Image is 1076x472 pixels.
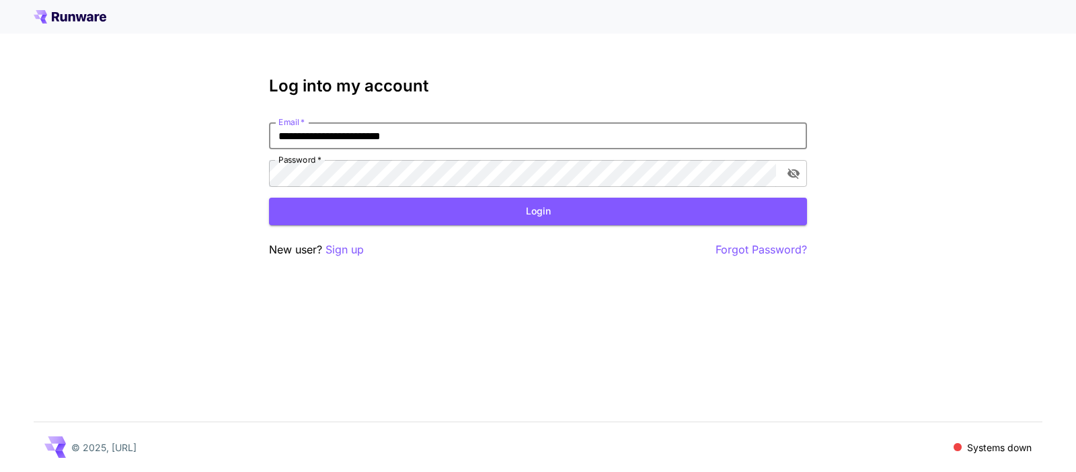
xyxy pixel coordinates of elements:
p: Systems down [967,440,1032,455]
button: Login [269,198,807,225]
p: © 2025, [URL] [71,440,137,455]
h3: Log into my account [269,77,807,95]
label: Email [278,116,305,128]
label: Password [278,154,321,165]
button: toggle password visibility [781,161,806,186]
button: Forgot Password? [716,241,807,258]
button: Sign up [325,241,364,258]
p: New user? [269,241,364,258]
